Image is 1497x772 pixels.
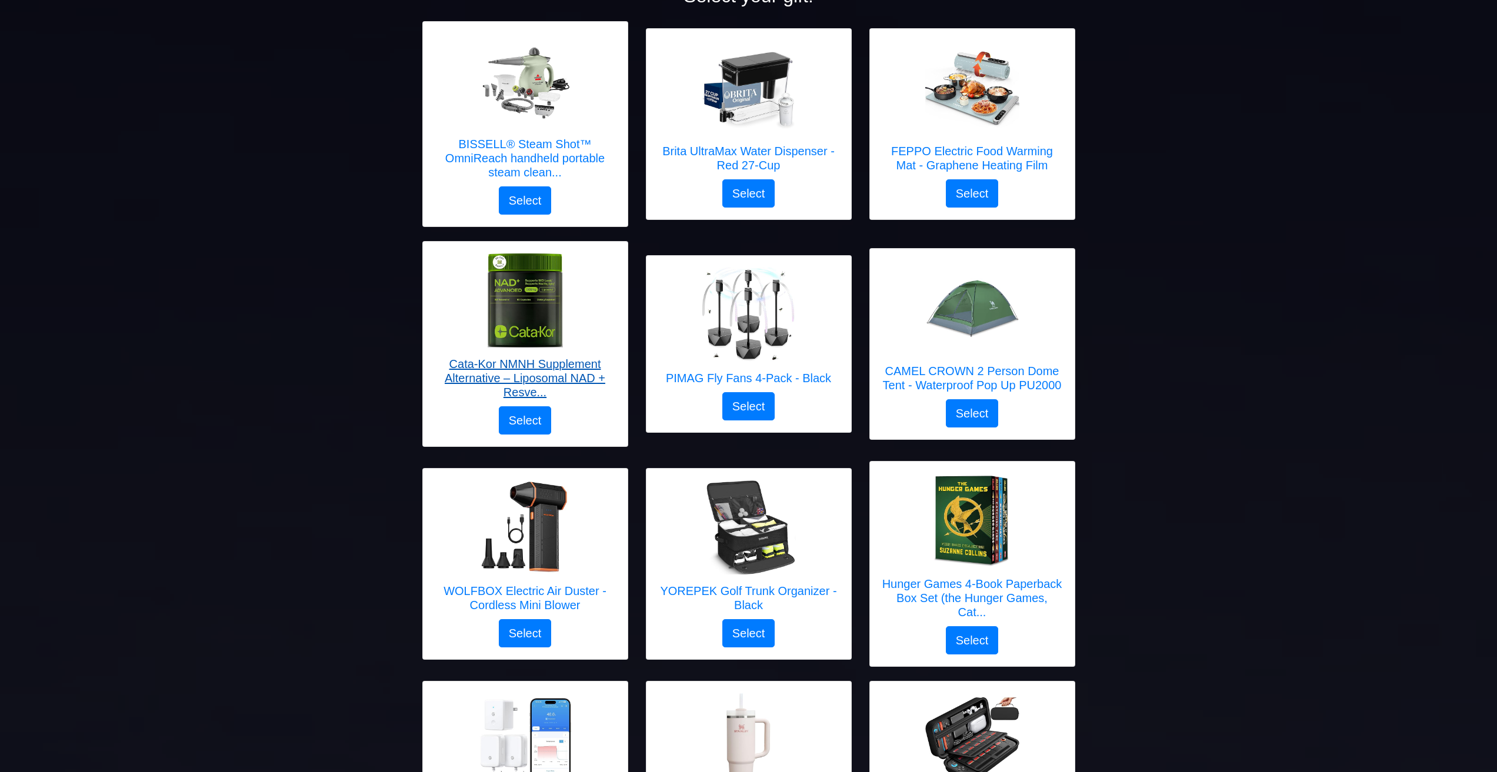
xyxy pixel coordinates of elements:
[946,179,999,208] button: Select
[946,399,999,427] button: Select
[658,584,839,612] h5: YOREPEK Golf Trunk Organizer - Black
[946,626,999,654] button: Select
[499,186,552,215] button: Select
[499,619,552,647] button: Select
[435,357,616,399] h5: Cata-Kor NMNH Supplement Alternative – Liposomal NAD + Resve...
[478,38,572,123] img: BISSELL® Steam Shot™ OmniReach handheld portable steam cleaner for tile, grout, windows, bathroom...
[666,371,831,385] h5: PIMAG Fly Fans 4-Pack - Black
[702,41,796,135] img: Brita UltraMax Water Dispenser - Red 27-Cup
[658,144,839,172] h5: Brita UltraMax Water Dispenser - Red 27-Cup
[702,480,796,574] img: YOREPEK Golf Trunk Organizer - Black
[882,260,1063,399] a: CAMEL CROWN 2 Person Dome Tent - Waterproof Pop Up PU2000 CAMEL CROWN 2 Person Dome Tent - Waterp...
[882,577,1063,619] h5: Hunger Games 4-Book Paperback Box Set (the Hunger Games, Cat...
[722,179,775,208] button: Select
[882,144,1063,172] h5: FEPPO Electric Food Warming Mat - Graphene Heating Film
[435,584,616,612] h5: WOLFBOX Electric Air Duster - Cordless Mini Blower
[882,364,1063,392] h5: CAMEL CROWN 2 Person Dome Tent - Waterproof Pop Up PU2000
[435,253,616,406] a: Cata-Kor NMNH Supplement Alternative – Liposomal NAD + Resveratrol – 30-Day Supply – High Purity ...
[499,406,552,435] button: Select
[722,619,775,647] button: Select
[435,34,616,186] a: BISSELL® Steam Shot™ OmniReach handheld portable steam cleaner for tile, grout, windows, bathroom...
[882,473,1063,626] a: Hunger Games 4-Book Paperback Box Set (the Hunger Games, Catching Fire, Mockingjay, the Ballad of...
[925,260,1019,355] img: CAMEL CROWN 2 Person Dome Tent - Waterproof Pop Up PU2000
[435,137,616,179] h5: BISSELL® Steam Shot™ OmniReach handheld portable steam clean...
[478,253,572,347] img: Cata-Kor NMNH Supplement Alternative – Liposomal NAD + Resveratrol – 30-Day Supply – High Purity ...
[478,480,572,574] img: WOLFBOX Electric Air Duster - Cordless Mini Blower
[701,268,795,362] img: PIMAG Fly Fans 4-Pack - Black
[882,41,1063,179] a: FEPPO Electric Food Warming Mat - Graphene Heating Film FEPPO Electric Food Warming Mat - Graphen...
[666,268,831,392] a: PIMAG Fly Fans 4-Pack - Black PIMAG Fly Fans 4-Pack - Black
[658,41,839,179] a: Brita UltraMax Water Dispenser - Red 27-Cup Brita UltraMax Water Dispenser - Red 27-Cup
[722,392,775,420] button: Select
[658,480,839,619] a: YOREPEK Golf Trunk Organizer - Black YOREPEK Golf Trunk Organizer - Black
[925,473,1019,567] img: Hunger Games 4-Book Paperback Box Set (the Hunger Games, Catching Fire, Mockingjay, the Ballad of...
[925,48,1019,128] img: FEPPO Electric Food Warming Mat - Graphene Heating Film
[435,480,616,619] a: WOLFBOX Electric Air Duster - Cordless Mini Blower WOLFBOX Electric Air Duster - Cordless Mini Bl...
